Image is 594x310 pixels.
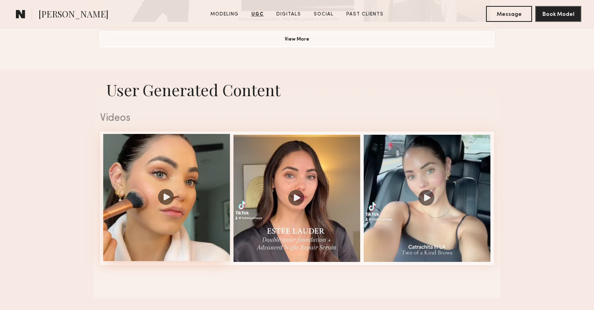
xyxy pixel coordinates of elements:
a: UGC [248,11,267,18]
button: Message [486,6,532,22]
button: View More [100,31,494,47]
a: Digitals [273,11,304,18]
span: [PERSON_NAME] [39,8,108,22]
a: Social [310,11,337,18]
h1: User Generated Content [94,79,500,100]
a: Past Clients [343,11,387,18]
a: Modeling [207,11,242,18]
button: Book Model [535,6,581,22]
div: Videos [100,113,494,124]
a: Book Model [535,10,581,17]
